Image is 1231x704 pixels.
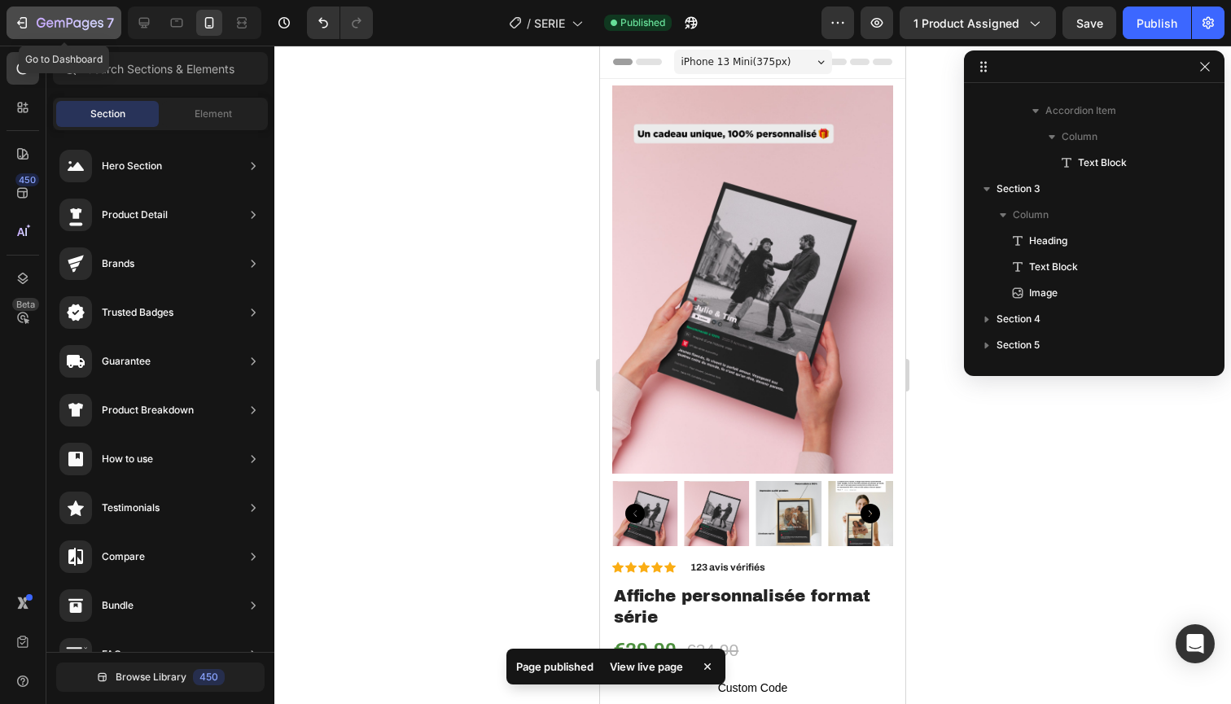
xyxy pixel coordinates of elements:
[102,549,145,565] div: Compare
[15,173,39,186] div: 450
[90,107,125,121] span: Section
[193,669,225,685] div: 450
[600,655,693,678] div: View live page
[997,181,1040,197] span: Section 3
[1013,207,1049,223] span: Column
[1076,16,1103,30] span: Save
[1029,285,1058,301] span: Image
[102,353,151,369] div: Guarantee
[102,646,126,662] div: FAQs
[516,658,594,675] p: Page published
[1062,7,1116,39] button: Save
[116,670,186,684] span: Browse Library
[195,107,232,121] span: Element
[107,13,114,33] p: 7
[102,451,153,467] div: How to use
[56,662,265,692] button: Browse Library450
[1137,15,1177,32] div: Publish
[12,298,39,311] div: Beta
[7,7,121,39] button: 7
[600,46,905,704] iframe: Design area
[102,597,134,614] div: Bundle
[620,15,665,30] span: Published
[1123,7,1191,39] button: Publish
[12,655,293,671] span: Publish the page to see the content.
[102,304,173,321] div: Trusted Badges
[102,256,134,272] div: Brands
[900,7,1056,39] button: 1 product assigned
[102,402,194,418] div: Product Breakdown
[913,15,1019,32] span: 1 product assigned
[1029,233,1067,249] span: Heading
[102,158,162,174] div: Hero Section
[1045,103,1116,119] span: Accordion Item
[1062,129,1097,145] span: Column
[307,7,373,39] div: Undo/Redo
[102,500,160,516] div: Testimonials
[102,207,168,223] div: Product Detail
[1078,155,1127,171] span: Text Block
[997,337,1040,353] span: Section 5
[527,15,531,32] span: /
[997,311,1040,327] span: Section 4
[1176,624,1215,663] div: Open Intercom Messenger
[1029,259,1078,275] span: Text Block
[53,52,268,85] input: Search Sections & Elements
[534,15,565,32] span: SERIE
